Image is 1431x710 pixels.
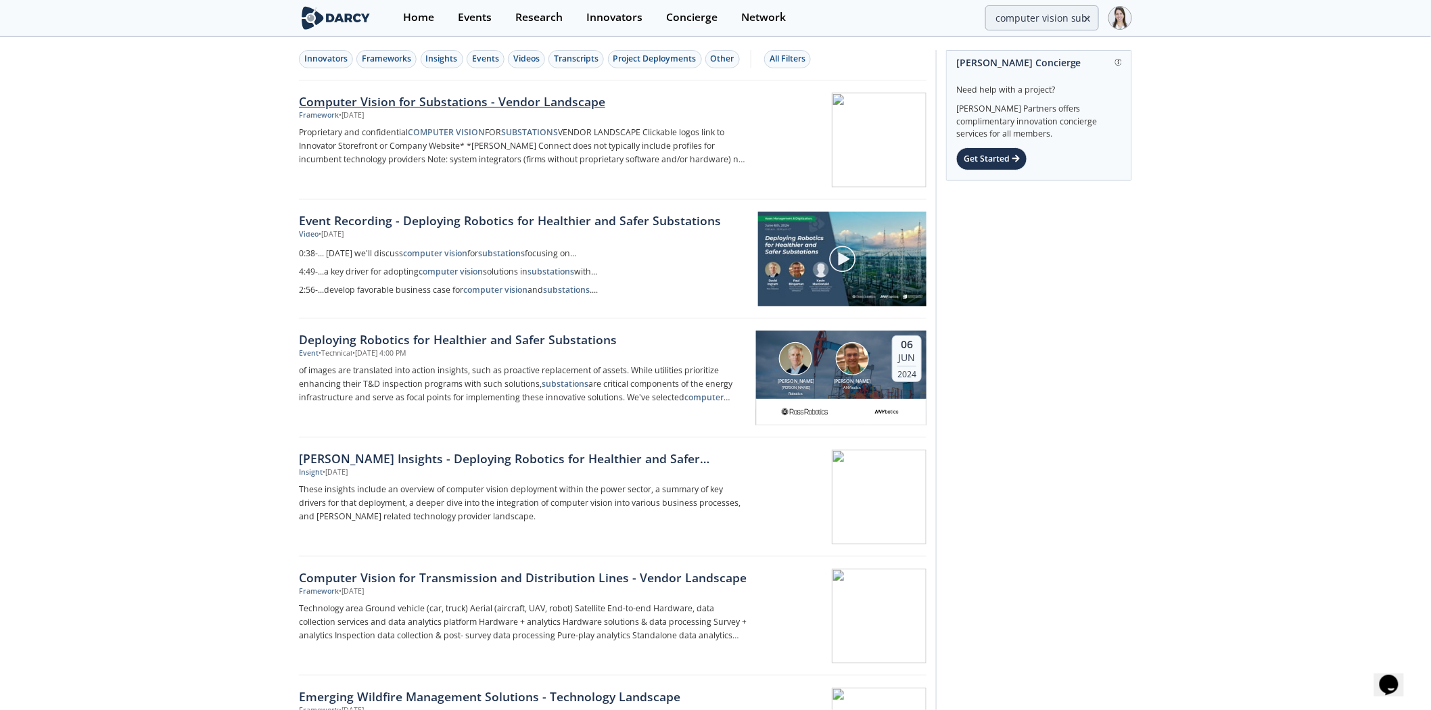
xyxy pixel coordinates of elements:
div: Network [741,12,786,23]
p: of images are translated into action insights, such as proactive replacement of assets. While uti... [299,364,747,404]
strong: VISION [456,126,485,138]
strong: substations [527,266,574,277]
div: Video [299,229,319,240]
div: Emerging Wildfire Management Solutions - Technology Landscape [299,688,747,705]
div: Jun [897,352,916,364]
div: Transcripts [554,53,599,65]
button: Other [705,50,740,68]
div: [PERSON_NAME] [831,378,873,385]
div: Event [299,348,319,359]
div: [PERSON_NAME] Partners offers complimentary innovation concierge services for all members. [956,96,1122,141]
a: 2:56-...develop favorable business case forcomputer visionandsubstations.... [299,281,749,300]
strong: computer [419,266,458,277]
div: Events [458,12,492,23]
strong: COMPUTER [408,126,454,138]
strong: vision [444,247,467,259]
div: Concierge [666,12,718,23]
strong: substations [543,284,590,295]
div: • [DATE] [319,229,344,240]
button: Innovators [299,50,353,68]
div: 2024 [897,366,916,379]
strong: vision [505,284,527,295]
strong: computer [463,284,502,295]
input: Advanced Search [985,5,1099,30]
div: Innovators [586,12,642,23]
div: Computer Vision for Transmission and Distribution Lines - Vendor Landscape [299,569,747,586]
strong: computer [403,247,442,259]
button: Insights [421,50,463,68]
a: Deploying Robotics for Healthier and Safer Substations Event •Technical•[DATE] 4:00 PM of images ... [299,318,926,437]
strong: substations [542,378,588,389]
div: [PERSON_NAME] Concierge [956,51,1122,74]
img: e4e2ebcc-a29c-4d00-a72f-7e4403bfec7d [872,404,902,420]
div: Framework [299,110,339,121]
button: Videos [508,50,545,68]
div: • [DATE] [339,586,364,597]
div: Home [403,12,434,23]
div: 06 [897,338,916,352]
button: Frameworks [356,50,417,68]
iframe: chat widget [1374,656,1417,696]
button: Project Deployments [608,50,702,68]
div: Framework [299,586,339,597]
div: [PERSON_NAME] [775,378,817,385]
img: information.svg [1115,59,1123,66]
div: All Filters [770,53,805,65]
p: These insights include an overview of computer vision deployment within the power sector, a summa... [299,483,747,523]
div: Insights [426,53,458,65]
img: play-chapters-gray.svg [828,245,857,273]
button: All Filters [764,50,811,68]
img: logo-wide.svg [299,6,373,30]
a: 4:49-...a key driver for adoptingcomputer visionsolutions insubstationswith... [299,263,749,281]
div: Innovators [304,53,348,65]
a: Event Recording - Deploying Robotics for Healthier and Safer Substations [299,212,749,229]
strong: SUBSTATIONS [501,126,558,138]
button: Events [467,50,505,68]
strong: computer [684,392,730,403]
div: Frameworks [362,53,411,65]
div: ANYbotics [831,385,873,390]
div: [PERSON_NAME] Insights - Deploying Robotics for Healthier and Safer Substations [299,450,747,467]
img: David Ingram [779,342,812,375]
a: Computer Vision for Substations - Vendor Landscape Framework •[DATE] Proprietary and confidential... [299,80,926,199]
div: Research [515,12,563,23]
div: Deploying Robotics for Healthier and Safer Substations [299,331,747,348]
img: Paul Bingaman [836,342,869,375]
div: • [DATE] [339,110,364,121]
img: 7e50299a-55ed-4757-89ee-3a0603d7fed7 [781,404,828,420]
a: [PERSON_NAME] Insights - Deploying Robotics for Healthier and Safer Substations Insight •[DATE] T... [299,437,926,557]
p: Proprietary and confidential FOR VENDOR LANDSCAPE Clickable logos link to Innovator Storefront or... [299,126,747,166]
button: Transcripts [548,50,604,68]
div: Get Started [956,147,1027,170]
div: Project Deployments [613,53,697,65]
img: Profile [1108,6,1132,30]
a: 0:38-... [DATE] we'll discusscomputer visionforsubstationsfocusing on... [299,245,749,263]
div: • [DATE] [323,467,348,478]
div: Other [711,53,734,65]
div: Insight [299,467,323,478]
div: [PERSON_NAME] Robotics [775,385,817,396]
a: Computer Vision for Transmission and Distribution Lines - Vendor Landscape Framework •[DATE] Tech... [299,557,926,676]
div: Need help with a project? [956,74,1122,96]
strong: vision [460,266,483,277]
p: Technology area Ground vehicle (car, truck) Aerial (aircraft, UAV, robot) Satellite End-to-end Ha... [299,602,747,642]
div: Events [472,53,499,65]
div: • Technical • [DATE] 4:00 PM [319,348,406,359]
div: Computer Vision for Substations - Vendor Landscape [299,93,747,110]
div: Videos [513,53,540,65]
strong: substations [478,247,525,259]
